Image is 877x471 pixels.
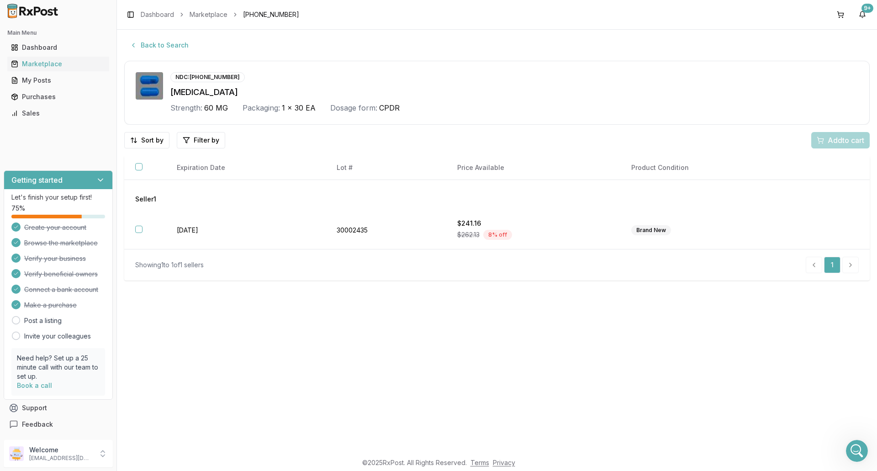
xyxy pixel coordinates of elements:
[170,72,245,82] div: NDC: [PHONE_NUMBER]
[11,204,25,213] span: 75 %
[49,133,168,143] div: see how many you can find available
[4,400,113,416] button: Support
[11,175,63,185] h3: Getting started
[166,212,326,249] td: [DATE]
[446,156,621,180] th: Price Available
[243,10,299,19] span: [PHONE_NUMBER]
[40,227,168,245] div: So mounjaro 5 and trulicty 3 cancelled? Available anywhere else?
[4,416,113,433] button: Feedback
[7,13,65,33] div: sounds good!Add reaction
[7,258,175,321] div: Manuel says…
[98,113,168,122] div: [MEDICAL_DATA] 5mg
[11,109,106,118] div: Sales
[91,107,175,127] div: [MEDICAL_DATA] 5mg
[33,222,175,250] div: So mounjaro 5 and trulicty 3 cancelled? Available anywhere else?
[15,58,89,67] div: Still pending responses
[8,280,175,296] textarea: Message…
[24,332,91,341] a: Invite your colleagues
[4,73,113,88] button: My Posts
[326,156,446,180] th: Lot #
[4,57,113,71] button: Marketplace
[11,43,106,52] div: Dashboard
[157,296,171,310] button: Send a message…
[177,132,225,148] button: Filter by
[11,193,105,202] p: Let's finish your setup first!
[11,76,106,85] div: My Posts
[135,260,204,270] div: Showing 1 to 1 of 1 sellers
[7,80,175,107] div: JEFFREY says…
[204,102,228,113] span: 60 MG
[24,270,98,279] span: Verify beneficial owners
[470,459,489,466] a: Terms
[44,5,104,11] h1: [PERSON_NAME]
[141,136,164,145] span: Sort by
[17,354,100,381] p: Need help? Set up a 25 minute call with our team to set up.
[861,4,873,13] div: 9+
[7,53,175,80] div: Manuel says…
[806,257,859,273] nav: pagination
[24,285,98,294] span: Connect a bank account
[26,5,41,20] img: Profile image for Manuel
[11,92,106,101] div: Purchases
[42,128,175,148] div: see how many you can find available
[4,4,62,18] img: RxPost Logo
[22,420,53,429] span: Feedback
[135,195,156,204] span: Seller 1
[17,381,52,389] a: Book a call
[194,136,219,145] span: Filter by
[170,102,202,113] div: Strength:
[29,455,93,462] p: [EMAIL_ADDRESS][DOMAIN_NAME]
[124,37,194,53] button: Back to Search
[166,156,326,180] th: Expiration Date
[160,4,177,20] div: Close
[14,299,21,307] button: Upload attachment
[457,219,610,228] div: $241.16
[7,155,150,202] div: Im looking for you and another pharmacy i let a couple places that usually have it know to messag...
[7,53,96,73] div: Still pending responsesAdd reaction
[846,440,868,462] iframe: Intercom live chat
[457,230,480,239] span: $262.13
[4,90,113,104] button: Purchases
[7,155,175,209] div: Manuel says…
[15,263,143,308] div: Im trying to figure out why they have been in and out of the pharmacy for this [DEMOGRAPHIC_DATA]...
[139,80,175,100] div: gotcha
[4,106,113,121] button: Sales
[24,254,86,263] span: Verify your business
[330,102,377,113] div: Dosage form:
[7,56,109,72] a: Marketplace
[7,89,109,105] a: Purchases
[24,301,77,310] span: Make a purchase
[7,13,175,41] div: Manuel says…
[7,107,175,128] div: JEFFREY says…
[24,316,62,325] a: Post a listing
[7,128,175,155] div: JEFFREY says…
[4,40,113,55] button: Dashboard
[6,4,23,21] button: go back
[15,161,143,196] div: Im looking for you and another pharmacy i let a couple places that usually have it know to messag...
[170,86,858,99] div: [MEDICAL_DATA]
[141,10,299,19] nav: breadcrumb
[190,10,227,19] a: Marketplace
[282,102,316,113] span: 1 x 30 EA
[620,156,801,180] th: Product Condition
[493,459,515,466] a: Privacy
[11,59,106,69] div: Marketplace
[143,4,160,21] button: Home
[136,72,163,100] img: Dexlansoprazole 60 MG CPDR
[483,230,512,240] div: 8 % off
[7,39,109,56] a: Dashboard
[24,238,98,248] span: Browse the marketplace
[124,132,169,148] button: Sort by
[29,299,36,307] button: Emoji picker
[7,209,175,222] div: [DATE]
[855,7,870,22] button: 9+
[7,72,109,89] a: My Posts
[9,446,24,461] img: User avatar
[824,257,840,273] a: 1
[7,29,109,37] h2: Main Menu
[146,85,168,95] div: gotcha
[141,10,174,19] a: Dashboard
[29,445,93,455] p: Welcome
[44,11,89,21] p: Active 15h ago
